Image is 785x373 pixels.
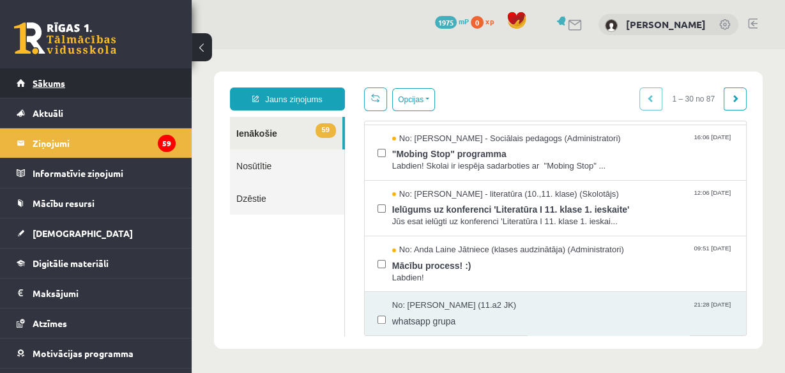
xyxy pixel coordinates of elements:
[33,317,67,329] span: Atzīmes
[201,39,243,62] button: Opcijas
[17,68,176,98] a: Sākums
[201,207,542,223] span: Mācību process! :)
[201,195,432,207] span: No: Anda Laine Jātniece (klases audzinātāja) (Administratori)
[471,16,484,29] span: 0
[605,19,618,32] img: Daniela Tarvāne
[33,227,133,239] span: [DEMOGRAPHIC_DATA]
[33,107,63,119] span: Aktuāli
[158,135,176,152] i: 59
[14,22,116,54] a: Rīgas 1. Tālmācības vidusskola
[201,195,542,234] a: No: Anda Laine Jātniece (klases audzinātāja) (Administratori) 09:51 [DATE] Mācību process! :) Lab...
[124,74,144,89] span: 59
[38,133,153,165] a: Dzēstie
[33,77,65,89] span: Sākums
[17,218,176,248] a: [DEMOGRAPHIC_DATA]
[17,188,176,218] a: Mācību resursi
[201,139,542,179] a: No: [PERSON_NAME] - literatūra (10.,11. klase) (Skolotājs) 12:06 [DATE] Ielūgums uz konferenci 'L...
[201,223,542,235] span: Labdien!
[17,128,176,158] a: Ziņojumi59
[33,278,176,308] legend: Maksājumi
[33,158,176,188] legend: Informatīvie ziņojumi
[201,84,429,96] span: No: [PERSON_NAME] - Sociālais pedagogs (Administratori)
[201,263,542,278] span: whatsapp grupa
[17,308,176,338] a: Atzīmes
[502,84,542,93] span: 16:06 [DATE]
[201,111,542,123] span: Labdien! Skolai ir iespēja sadarboties ar "Mobing Stop" ...
[33,257,109,269] span: Digitālie materiāli
[17,278,176,308] a: Maksājumi
[33,197,95,209] span: Mācību resursi
[626,18,706,31] a: [PERSON_NAME]
[201,250,542,284] a: No: [PERSON_NAME] (11.a2 JK) 21:28 [DATE] whatsapp grupa
[38,68,151,100] a: 59Ienākošie
[201,151,542,167] span: Ielūgums uz konferenci 'Literatūra I 11. klase 1. ieskaite'
[502,250,542,260] span: 21:28 [DATE]
[435,16,457,29] span: 1975
[38,38,153,61] a: Jauns ziņojums
[17,98,176,128] a: Aktuāli
[485,16,494,26] span: xp
[33,128,176,158] legend: Ziņojumi
[17,248,176,278] a: Digitālie materiāli
[201,84,542,123] a: No: [PERSON_NAME] - Sociālais pedagogs (Administratori) 16:06 [DATE] "Mobing Stop" programma Labd...
[471,16,500,26] a: 0 xp
[435,16,469,26] a: 1975 mP
[201,250,324,263] span: No: [PERSON_NAME] (11.a2 JK)
[502,139,542,149] span: 12:06 [DATE]
[17,158,176,188] a: Informatīvie ziņojumi
[459,16,469,26] span: mP
[502,195,542,204] span: 09:51 [DATE]
[33,347,133,359] span: Motivācijas programma
[17,339,176,368] a: Motivācijas programma
[201,167,542,179] span: Jūs esat ielūgti uz konferenci 'Literatūra I 11. klase 1. ieskai...
[38,100,153,133] a: Nosūtītie
[201,139,427,151] span: No: [PERSON_NAME] - literatūra (10.,11. klase) (Skolotājs)
[201,95,542,111] span: "Mobing Stop" programma
[471,38,533,61] span: 1 – 30 no 87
